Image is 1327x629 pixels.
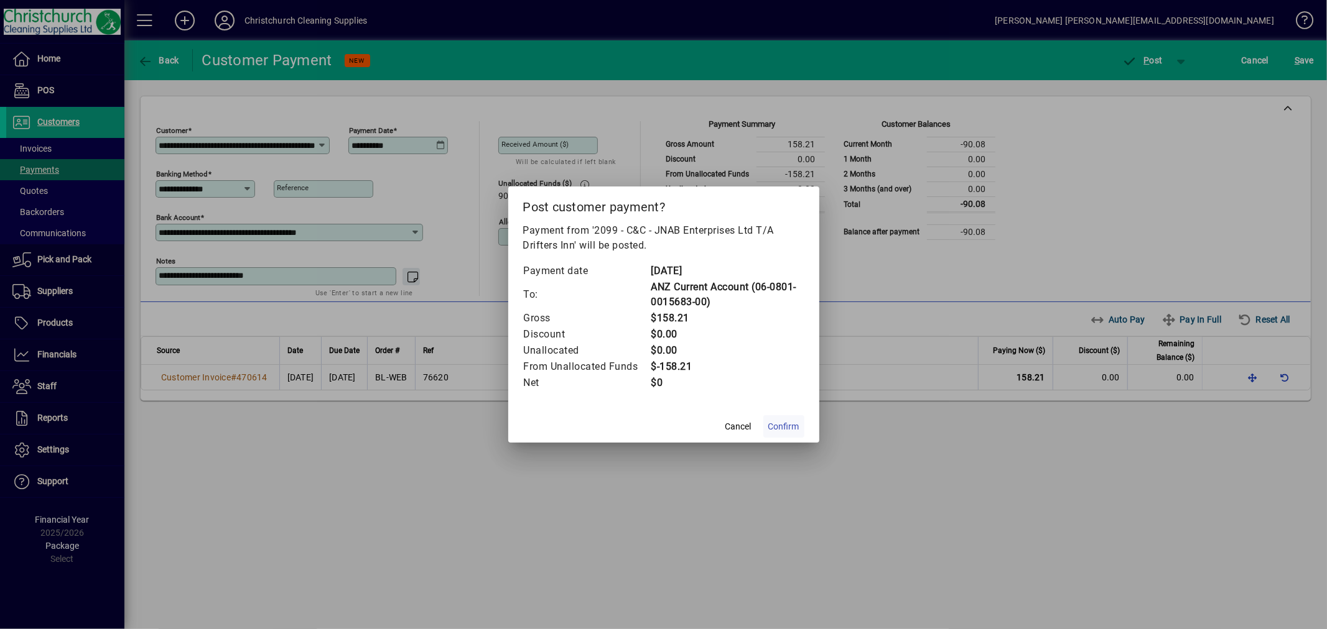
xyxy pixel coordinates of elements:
td: $0.00 [651,326,804,342]
td: $0 [651,375,804,391]
td: $158.21 [651,310,804,326]
button: Cancel [719,415,758,438]
td: [DATE] [651,263,804,279]
td: To: [523,279,651,310]
td: Discount [523,326,651,342]
td: Unallocated [523,342,651,359]
td: Payment date [523,263,651,279]
span: Confirm [768,420,799,433]
span: Cancel [725,420,752,433]
td: Gross [523,310,651,326]
p: Payment from '2099 - C&C - JNAB Enterprises Ltd T/A Drifters Inn' will be posted. [523,223,804,253]
td: From Unallocated Funds [523,359,651,375]
td: Net [523,375,651,391]
td: $0.00 [651,342,804,359]
td: $-158.21 [651,359,804,375]
td: ANZ Current Account (06-0801-0015683-00) [651,279,804,310]
button: Confirm [763,415,804,438]
h2: Post customer payment? [508,186,819,223]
